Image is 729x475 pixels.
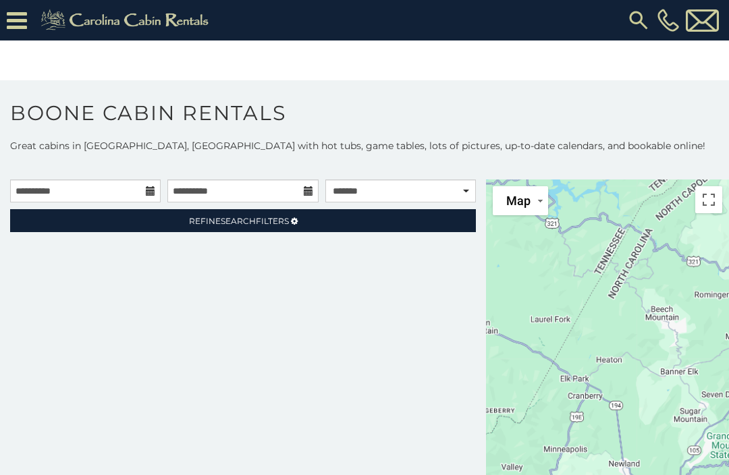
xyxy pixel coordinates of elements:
a: [PHONE_NUMBER] [654,9,682,32]
span: Map [506,194,531,208]
img: Khaki-logo.png [34,7,220,34]
a: RefineSearchFilters [10,209,476,232]
span: Search [221,216,256,226]
img: search-regular.svg [626,8,651,32]
button: Toggle fullscreen view [695,186,722,213]
span: Refine Filters [189,216,289,226]
button: Change map style [493,186,548,215]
